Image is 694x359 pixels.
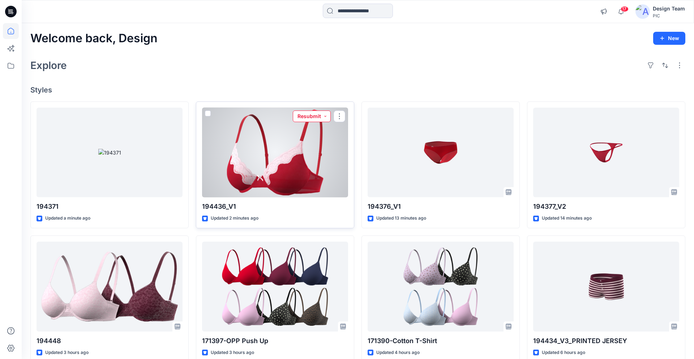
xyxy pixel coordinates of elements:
p: Updated 4 hours ago [376,349,420,356]
p: Updated a minute ago [45,215,90,222]
p: 194436_V1 [202,202,348,212]
p: Updated 14 minutes ago [542,215,592,222]
a: 194434_V3_PRINTED JERSEY [533,242,679,332]
a: 194371 [37,108,183,198]
p: Updated 13 minutes ago [376,215,426,222]
h2: Welcome back, Design [30,32,158,45]
a: 194377_V2 [533,108,679,198]
p: 171397-OPP Push Up [202,336,348,346]
p: 194376_V1 [368,202,514,212]
a: 194436_V1 [202,108,348,198]
h2: Explore [30,60,67,71]
p: Updated 3 hours ago [45,349,89,356]
h4: Styles [30,86,685,94]
p: 194371 [37,202,183,212]
p: Updated 3 hours ago [211,349,254,356]
img: avatar [635,4,650,19]
p: 194377_V2 [533,202,679,212]
button: New [653,32,685,45]
span: 17 [621,6,629,12]
p: 194448 [37,336,183,346]
a: 194448 [37,242,183,332]
a: 194376_V1 [368,108,514,198]
div: Design Team [653,4,685,13]
p: Updated 6 hours ago [542,349,585,356]
p: 194434_V3_PRINTED JERSEY [533,336,679,346]
a: 171390-Cotton T-Shirt [368,242,514,332]
div: PIC [653,13,685,18]
p: 171390-Cotton T-Shirt [368,336,514,346]
a: 171397-OPP Push Up [202,242,348,332]
p: Updated 2 minutes ago [211,215,258,222]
